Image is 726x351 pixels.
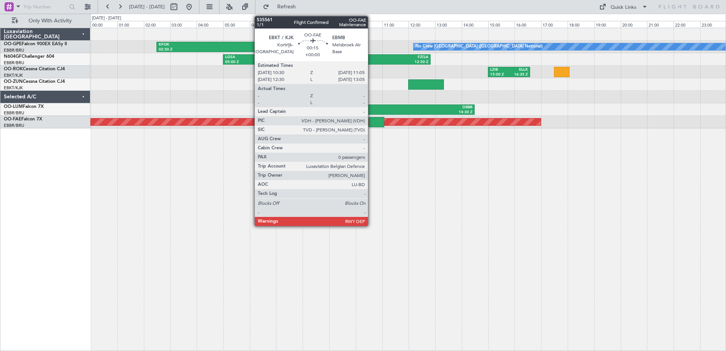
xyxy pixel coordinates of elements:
[415,41,543,52] div: No Crew [GEOGRAPHIC_DATA] ([GEOGRAPHIC_DATA] National)
[515,21,541,28] div: 16:00
[4,110,24,116] a: EBBR/BRU
[305,105,388,110] div: EBMB
[4,42,67,46] a: OO-GPEFalcon 900EX EASy II
[8,15,82,27] button: Only With Activity
[303,21,329,28] div: 08:00
[276,21,303,28] div: 07:00
[4,104,23,109] span: OO-LUM
[329,21,356,28] div: 09:00
[240,47,320,52] div: 08:45 Z
[271,4,303,9] span: Refresh
[4,123,24,128] a: EBBR/BRU
[388,110,472,115] div: 14:30 Z
[4,117,21,122] span: OO-FAE
[20,18,80,24] span: Only With Activity
[490,72,509,77] div: 15:00 Z
[4,60,24,66] a: EBBR/BRU
[4,67,65,71] a: OO-ROKCessna Citation CJ4
[327,55,428,60] div: FZQA
[223,21,250,28] div: 05:00
[91,21,117,28] div: 00:00
[4,47,24,53] a: EBBR/BRU
[159,42,239,47] div: KFOK
[647,21,674,28] div: 21:00
[4,54,54,59] a: N604GFChallenger 604
[509,72,527,77] div: 16:35 Z
[129,3,165,10] span: [DATE] - [DATE]
[674,21,700,28] div: 22:00
[382,21,409,28] div: 11:00
[595,1,652,13] button: Quick Links
[170,21,197,28] div: 03:00
[159,47,239,52] div: 02:30 Z
[621,21,647,28] div: 20:00
[509,67,527,73] div: ELLX
[611,4,636,11] div: Quick Links
[225,55,327,60] div: LGSA
[541,21,568,28] div: 17:00
[490,67,509,73] div: LZIB
[409,21,435,28] div: 12:00
[4,85,23,91] a: EBKT/KJK
[259,1,305,13] button: Refresh
[435,21,462,28] div: 13:00
[388,105,472,110] div: DBBB
[4,117,42,122] a: OO-FAEFalcon 7X
[250,21,276,28] div: 06:00
[488,21,515,28] div: 15:00
[4,42,22,46] span: OO-GPE
[4,73,23,78] a: EBKT/KJK
[4,104,44,109] a: OO-LUMFalcon 7X
[225,60,327,65] div: 05:00 Z
[462,21,488,28] div: 14:00
[4,79,23,84] span: OO-ZUN
[4,67,23,71] span: OO-ROK
[92,15,121,22] div: [DATE] - [DATE]
[594,21,621,28] div: 19:00
[305,110,388,115] div: 08:00 Z
[356,21,382,28] div: 10:00
[23,1,67,13] input: Trip Number
[4,79,65,84] a: OO-ZUNCessna Citation CJ4
[117,21,144,28] div: 01:00
[144,21,170,28] div: 02:00
[240,42,320,47] div: EGHI
[4,54,22,59] span: N604GF
[197,21,223,28] div: 04:00
[568,21,594,28] div: 18:00
[327,60,428,65] div: 12:50 Z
